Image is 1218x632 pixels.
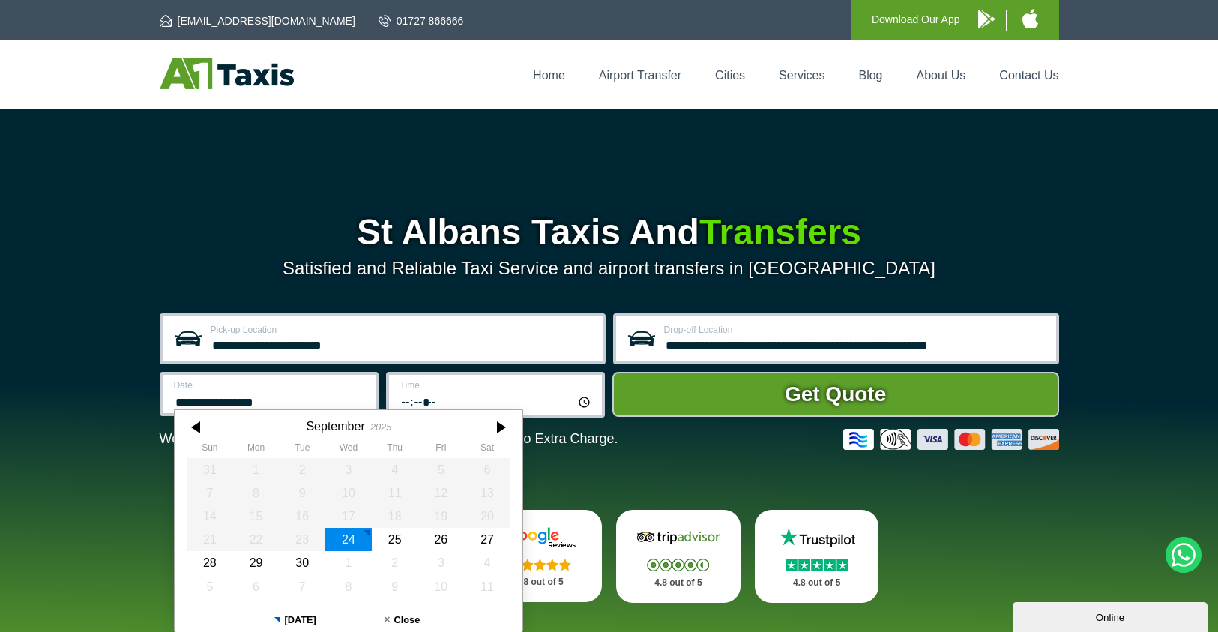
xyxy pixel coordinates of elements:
div: 27 September 2025 [464,528,510,551]
label: Date [174,381,367,390]
p: 4.8 out of 5 [633,574,724,592]
div: 02 September 2025 [279,458,325,481]
a: Tripadvisor Stars 4.8 out of 5 [616,510,741,603]
th: Tuesday [279,442,325,457]
div: 11 September 2025 [371,481,417,505]
div: 07 October 2025 [279,575,325,598]
a: Cities [715,69,745,82]
a: Blog [858,69,882,82]
a: Airport Transfer [599,69,681,82]
a: About Us [917,69,966,82]
div: 10 October 2025 [417,575,464,598]
p: 4.8 out of 5 [494,573,585,592]
th: Monday [232,442,279,457]
div: 26 September 2025 [417,528,464,551]
div: 2025 [370,421,391,433]
p: We Now Accept Card & Contactless Payment In [160,431,618,447]
div: 10 September 2025 [325,481,372,505]
div: 08 October 2025 [325,575,372,598]
div: 17 September 2025 [325,505,372,528]
a: 01727 866666 [379,13,464,28]
div: 31 August 2025 [187,458,233,481]
div: 23 September 2025 [279,528,325,551]
div: 06 September 2025 [464,458,510,481]
div: 12 September 2025 [417,481,464,505]
button: Get Quote [612,372,1059,417]
div: 05 October 2025 [187,575,233,598]
div: 09 October 2025 [371,575,417,598]
div: 08 September 2025 [232,481,279,505]
img: Trustpilot [772,526,862,549]
a: Home [533,69,565,82]
th: Thursday [371,442,417,457]
img: Stars [647,559,709,571]
img: Credit And Debit Cards [843,429,1059,450]
a: Google Stars 4.8 out of 5 [477,510,602,602]
div: 09 September 2025 [279,481,325,505]
th: Saturday [464,442,510,457]
img: Tripadvisor [633,526,723,549]
div: 22 September 2025 [232,528,279,551]
div: 19 September 2025 [417,505,464,528]
span: The Car at No Extra Charge. [446,431,618,446]
div: 13 September 2025 [464,481,510,505]
div: 28 September 2025 [187,551,233,574]
img: A1 Taxis St Albans LTD [160,58,294,89]
div: 03 September 2025 [325,458,372,481]
div: 01 October 2025 [325,551,372,574]
div: 14 September 2025 [187,505,233,528]
div: 03 October 2025 [417,551,464,574]
div: 04 October 2025 [464,551,510,574]
a: Services [779,69,824,82]
div: 21 September 2025 [187,528,233,551]
div: 05 September 2025 [417,458,464,481]
div: 16 September 2025 [279,505,325,528]
div: 30 September 2025 [279,551,325,574]
label: Time [400,381,593,390]
p: Download Our App [872,10,960,29]
iframe: chat widget [1013,599,1211,632]
div: 02 October 2025 [371,551,417,574]
div: 18 September 2025 [371,505,417,528]
img: Google [495,526,585,549]
img: A1 Taxis iPhone App [1022,9,1038,28]
div: 01 September 2025 [232,458,279,481]
img: A1 Taxis Android App [978,10,995,28]
th: Friday [417,442,464,457]
div: 29 September 2025 [232,551,279,574]
div: 06 October 2025 [232,575,279,598]
h1: St Albans Taxis And [160,214,1059,250]
img: Stars [509,559,571,571]
label: Drop-off Location [664,325,1047,334]
a: [EMAIL_ADDRESS][DOMAIN_NAME] [160,13,355,28]
div: 20 September 2025 [464,505,510,528]
th: Sunday [187,442,233,457]
span: Transfers [699,212,861,252]
th: Wednesday [325,442,372,457]
div: 11 October 2025 [464,575,510,598]
div: September [306,419,364,433]
label: Pick-up Location [211,325,594,334]
div: 24 September 2025 [325,528,372,551]
a: Trustpilot Stars 4.8 out of 5 [755,510,879,603]
div: 04 September 2025 [371,458,417,481]
div: 07 September 2025 [187,481,233,505]
div: 25 September 2025 [371,528,417,551]
img: Stars [786,559,848,571]
a: Contact Us [999,69,1058,82]
p: 4.8 out of 5 [771,574,863,592]
p: Satisfied and Reliable Taxi Service and airport transfers in [GEOGRAPHIC_DATA] [160,258,1059,279]
div: 15 September 2025 [232,505,279,528]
